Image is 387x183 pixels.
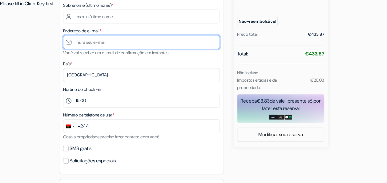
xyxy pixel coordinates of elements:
[257,98,270,104] span: €3,83
[63,2,114,9] label: Sobrenome (último nome)
[237,77,277,90] small: Impostos e taxas e da propriedade:
[63,86,101,93] label: Horário do check-in
[305,51,324,57] strong: €433,87
[269,115,277,120] img: amazon-card-no-text.png
[63,50,168,55] small: Você vai receber um e-mail de confirmação em instantes
[63,61,72,67] label: País
[237,129,324,140] a: Modificar sua reserva
[237,31,259,38] div: Preço total:
[310,77,324,83] small: €26,03
[237,97,324,112] div: Receba de vale-presente só por fazer esta reserva!
[63,10,220,23] input: Insira o último nome
[308,31,324,38] div: €433,87
[70,144,91,153] label: SMS grátis
[63,134,159,140] small: Caso a propriedade precise fazer contato com você
[78,123,89,130] div: +244
[237,70,258,75] small: Não incluso
[237,17,278,26] small: Não-reembolsável
[237,50,248,58] span: Total:
[70,157,116,165] label: Solicitações especiais
[63,28,101,34] label: Endereço de e-mail
[63,112,114,118] label: Número de telefone celular
[63,120,89,133] button: Change country, selected Angola (+244)
[277,115,284,120] img: adidas-card.png
[63,35,220,49] input: Insira seu e-mail
[284,115,292,120] img: uber-uber-eats-card.png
